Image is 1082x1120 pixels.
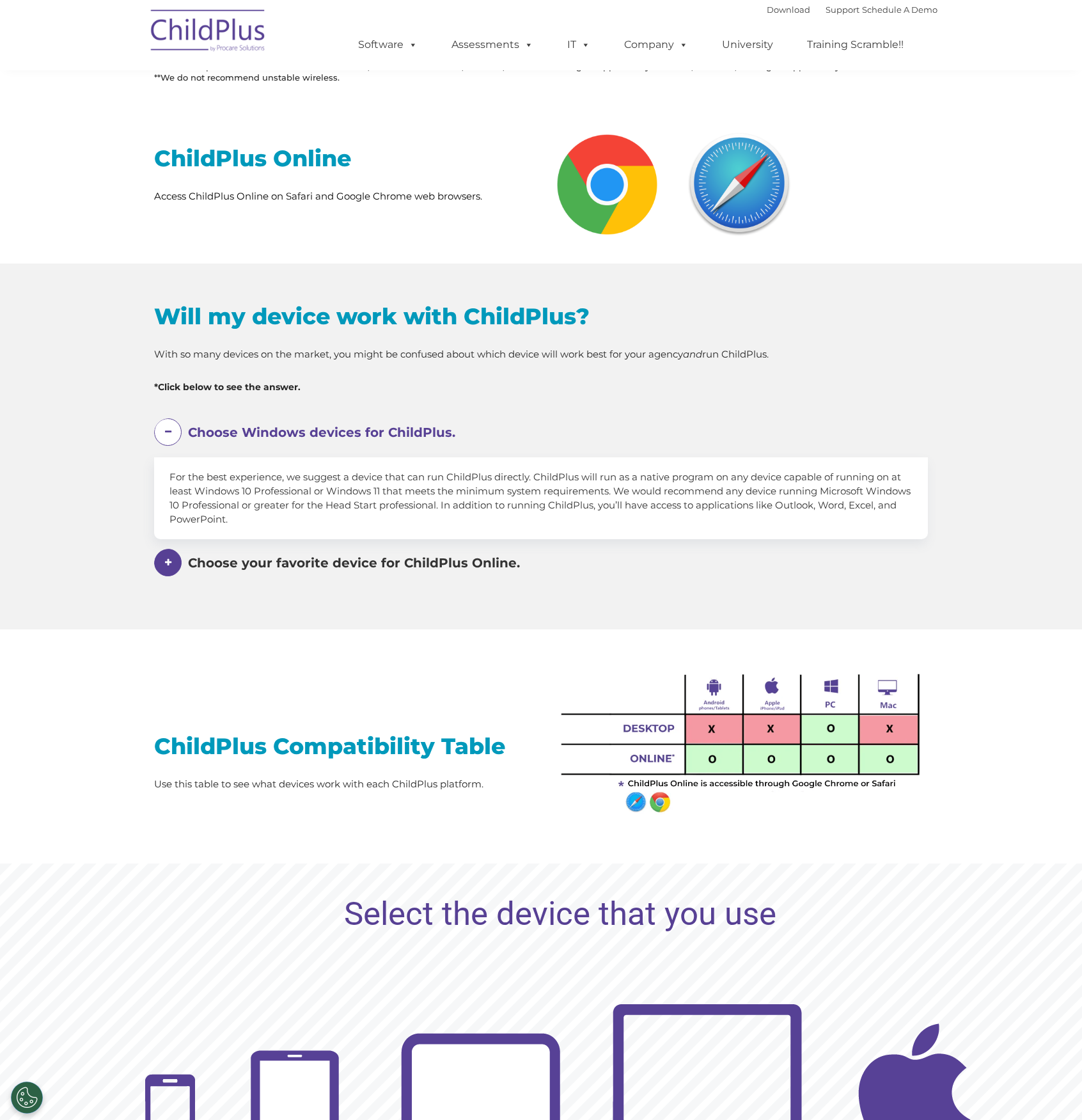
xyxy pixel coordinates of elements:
[709,32,786,58] a: University
[345,32,430,58] a: Software
[439,32,546,58] a: Assessments
[154,61,928,83] h6: *ChildPlus operates on other versions of Windows, such as XP and Vista; however, these are no lon...
[188,425,455,440] span: Choose Windows devices for ChildPlus.
[683,128,796,241] img: Safari
[551,128,664,241] img: Chrome
[154,381,301,393] strong: *Click below to see the answer.
[154,457,928,539] div: For the best experience, we suggest a device that can run ChildPlus directly. ChildPlus will run ...
[154,732,531,761] h2: ChildPlus Compatibility Table
[154,144,531,173] h2: ChildPlus Online
[862,4,937,15] a: Schedule A Demo
[11,1082,43,1114] button: Cookies Settings
[344,894,776,935] rs-layer: Select the device that you use
[387,127,441,136] span: Phone number
[767,4,810,15] a: Download
[188,555,520,571] span: Choose your favorite device for ChildPlus Online.
[551,652,928,819] img: Untitled-1
[387,74,426,84] span: Last name
[154,777,531,792] p: Use this table to see what devices work with each ChildPlus platform.
[794,32,916,58] a: Training Scramble!!
[683,348,702,360] em: and
[554,32,603,58] a: IT
[826,4,859,15] a: Support
[611,32,701,58] a: Company
[873,982,1082,1120] iframe: Chat Widget
[767,4,937,15] font: |
[154,190,482,202] span: Access ChildPlus Online on Safari and Google Chrome web browsers.
[154,302,928,331] h2: Will my device work with ChildPlus?
[145,1,272,65] img: ChildPlus by Procare Solutions
[154,347,928,362] p: With so many devices on the market, you might be confused about which device will work best for y...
